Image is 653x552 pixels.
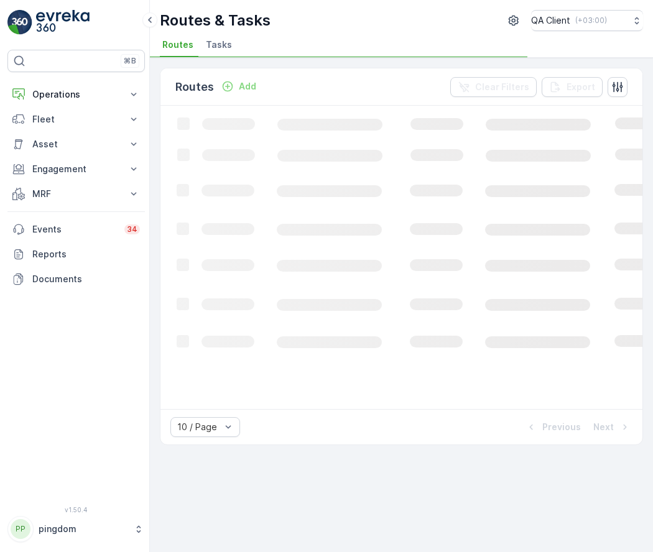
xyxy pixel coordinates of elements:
[7,506,145,513] span: v 1.50.4
[7,157,145,182] button: Engagement
[7,217,145,242] a: Events34
[162,39,193,51] span: Routes
[567,81,595,93] p: Export
[7,10,32,35] img: logo
[32,138,120,150] p: Asset
[450,77,537,97] button: Clear Filters
[239,80,256,93] p: Add
[32,113,120,126] p: Fleet
[475,81,529,93] p: Clear Filters
[32,273,140,285] p: Documents
[7,132,145,157] button: Asset
[124,56,136,66] p: ⌘B
[7,82,145,107] button: Operations
[127,224,137,234] p: 34
[7,516,145,542] button: PPpingdom
[175,78,214,96] p: Routes
[7,107,145,132] button: Fleet
[11,519,30,539] div: PP
[32,188,120,200] p: MRF
[593,421,614,433] p: Next
[32,163,120,175] p: Engagement
[542,421,581,433] p: Previous
[36,10,90,35] img: logo_light-DOdMpM7g.png
[531,10,643,31] button: QA Client(+03:00)
[542,77,603,97] button: Export
[160,11,271,30] p: Routes & Tasks
[39,523,127,535] p: pingdom
[7,242,145,267] a: Reports
[592,420,632,435] button: Next
[7,267,145,292] a: Documents
[524,420,582,435] button: Previous
[32,88,120,101] p: Operations
[7,182,145,206] button: MRF
[32,223,117,236] p: Events
[32,248,140,260] p: Reports
[216,79,261,94] button: Add
[575,16,607,25] p: ( +03:00 )
[531,14,570,27] p: QA Client
[206,39,232,51] span: Tasks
